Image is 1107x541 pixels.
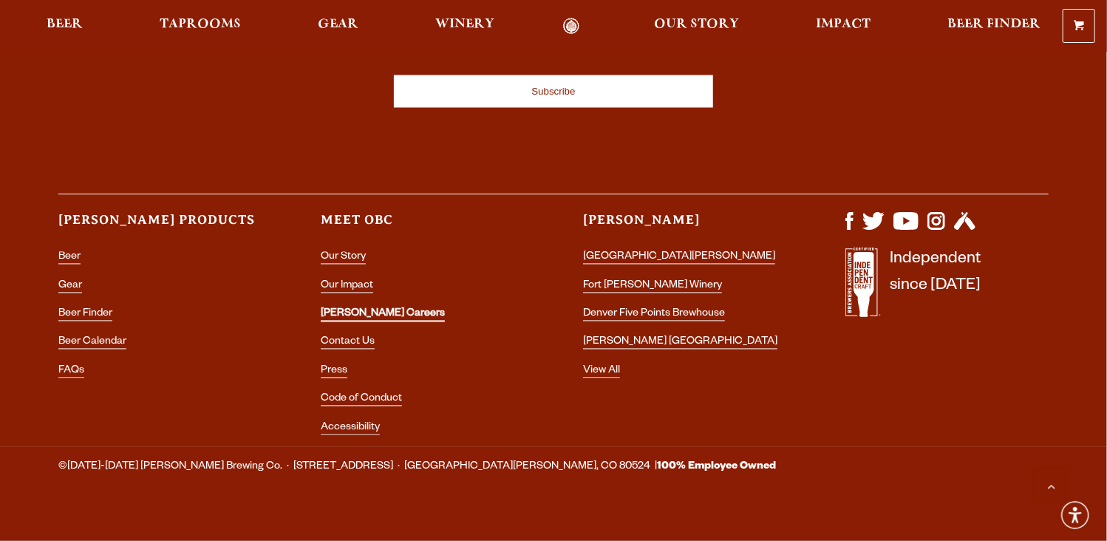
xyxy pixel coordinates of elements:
[58,458,776,477] span: ©[DATE]-[DATE] [PERSON_NAME] Brewing Co. · [STREET_ADDRESS] · [GEOGRAPHIC_DATA][PERSON_NAME], CO ...
[583,212,786,242] h3: [PERSON_NAME]
[544,18,599,34] a: Odell Home
[645,18,749,34] a: Our Story
[321,394,402,406] a: Code of Conduct
[807,18,881,34] a: Impact
[321,252,366,265] a: Our Story
[817,18,871,30] span: Impact
[58,337,126,350] a: Beer Calendar
[583,281,722,293] a: Fort [PERSON_NAME] Winery
[47,18,83,30] span: Beer
[321,366,347,378] a: Press
[37,18,92,34] a: Beer
[308,18,368,34] a: Gear
[890,248,981,325] p: Independent since [DATE]
[58,309,112,321] a: Beer Finder
[321,212,524,242] h3: Meet OBC
[160,18,241,30] span: Taprooms
[948,18,1041,30] span: Beer Finder
[58,366,84,378] a: FAQs
[583,309,725,321] a: Denver Five Points Brewhouse
[862,222,885,234] a: Visit us on X (formerly Twitter)
[321,337,375,350] a: Contact Us
[1059,499,1091,531] div: Accessibility Menu
[927,222,945,234] a: Visit us on Instagram
[583,252,775,265] a: [GEOGRAPHIC_DATA][PERSON_NAME]
[150,18,251,34] a: Taprooms
[583,366,620,378] a: View All
[321,309,445,322] a: [PERSON_NAME] Careers
[58,252,81,265] a: Beer
[58,212,262,242] h3: [PERSON_NAME] Products
[435,18,494,30] span: Winery
[845,222,854,234] a: Visit us on Facebook
[426,18,504,34] a: Winery
[954,222,975,234] a: Visit us on Untappd
[321,281,373,293] a: Our Impact
[893,222,919,234] a: Visit us on YouTube
[655,18,740,30] span: Our Story
[321,423,380,435] a: Accessibility
[583,337,777,350] a: [PERSON_NAME] [GEOGRAPHIC_DATA]
[657,462,776,474] strong: 100% Employee Owned
[318,18,358,30] span: Gear
[1033,467,1070,504] a: Scroll to top
[939,18,1051,34] a: Beer Finder
[58,281,82,293] a: Gear
[394,75,713,108] input: Subscribe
